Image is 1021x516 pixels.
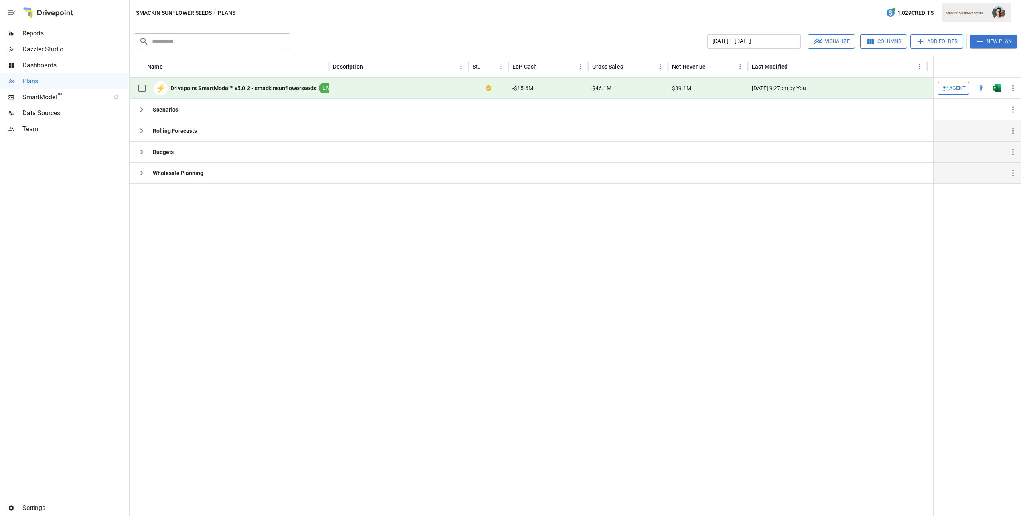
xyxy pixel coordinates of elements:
[592,63,623,70] div: Gross Sales
[946,11,987,15] div: Smackin Sunflower Seeds
[672,84,691,92] span: $39.1M
[171,84,316,92] b: Drivepoint SmartModel™ v5.0.2 - smackinsunflowerseeds
[592,84,611,92] span: $46.1M
[970,35,1017,48] button: New Plan
[22,503,128,513] span: Settings
[147,63,163,70] div: Name
[707,34,801,49] button: [DATE] – [DATE]
[706,61,717,72] button: Sort
[486,84,491,92] div: Your plan has changes in Excel that are not reflected in the Drivepoint Data Warehouse, select "S...
[22,45,128,54] span: Dazzler Studio
[993,84,1001,92] div: Open in Excel
[164,61,175,72] button: Sort
[473,63,483,70] div: Status
[808,34,855,49] button: Visualize
[22,93,105,102] span: SmartModel
[22,124,128,134] span: Team
[22,61,128,70] span: Dashboards
[735,61,746,72] button: Net Revenue column menu
[364,61,375,72] button: Sort
[538,61,549,72] button: Sort
[993,84,1001,92] img: excel-icon.76473adf.svg
[748,78,927,99] div: [DATE] 9:27pm by You
[319,85,355,92] span: LIVE MODEL
[977,84,985,92] img: quick-edit-flash.b8aec18c.svg
[455,61,467,72] button: Description column menu
[153,127,197,135] b: Rolling Forecasts
[938,82,969,95] button: Agent
[153,169,203,177] b: Wholesale Planning
[914,61,925,72] button: Last Modified column menu
[897,8,934,18] span: 1,029 Credits
[154,81,168,95] div: ⚡
[22,29,128,38] span: Reports
[213,8,216,18] div: /
[153,148,174,156] b: Budgets
[655,61,666,72] button: Gross Sales column menu
[977,84,985,92] div: Open in Quick Edit
[752,63,788,70] div: Last Modified
[949,84,966,93] span: Agent
[57,91,63,101] span: ™
[153,106,178,114] b: Scenarios
[22,77,128,86] span: Plans
[860,34,907,49] button: Columns
[22,108,128,118] span: Data Sources
[624,61,635,72] button: Sort
[495,61,507,72] button: Status column menu
[672,63,706,70] div: Net Revenue
[788,61,800,72] button: Sort
[1010,61,1021,72] button: Sort
[136,8,212,18] button: Smackin Sunflower Seeds
[575,61,586,72] button: EoP Cash column menu
[512,63,537,70] div: EoP Cash
[512,84,533,92] span: -$15.6M
[910,34,963,49] button: Add Folder
[333,63,363,70] div: Description
[484,61,495,72] button: Sort
[883,6,937,20] button: 1,029Credits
